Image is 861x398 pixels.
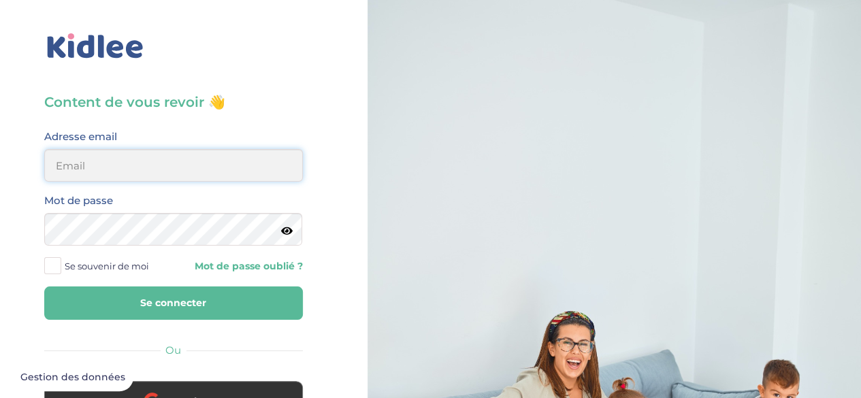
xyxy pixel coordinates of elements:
label: Mot de passe [44,192,113,210]
a: Mot de passe oublié ? [184,260,303,273]
img: logo_kidlee_bleu [44,31,146,62]
input: Email [44,149,303,182]
span: Se souvenir de moi [65,257,149,275]
h3: Content de vous revoir 👋 [44,93,303,112]
span: Ou [165,344,181,356]
button: Se connecter [44,286,303,320]
button: Gestion des données [12,363,133,392]
label: Adresse email [44,128,117,146]
span: Gestion des données [20,371,125,384]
